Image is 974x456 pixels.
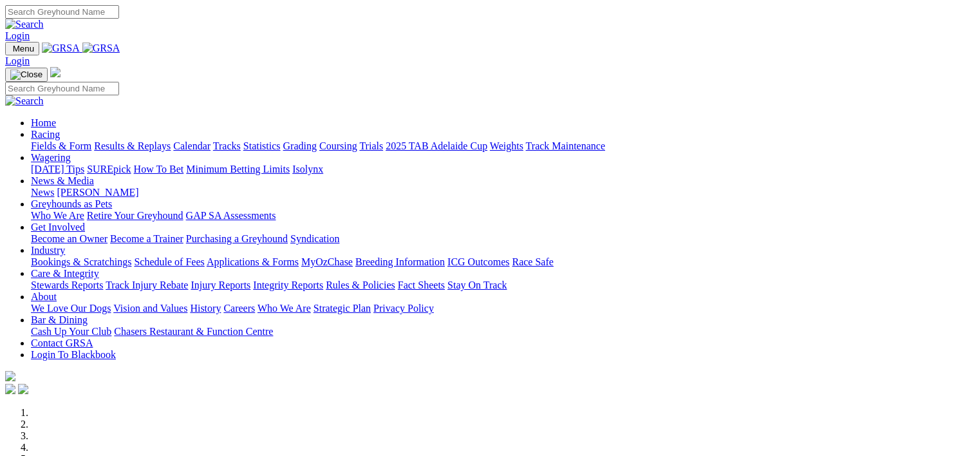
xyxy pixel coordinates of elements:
[5,95,44,107] img: Search
[57,187,138,198] a: [PERSON_NAME]
[87,164,131,175] a: SUREpick
[31,152,71,163] a: Wagering
[31,233,108,244] a: Become an Owner
[31,256,969,268] div: Industry
[5,82,119,95] input: Search
[526,140,605,151] a: Track Maintenance
[373,303,434,314] a: Privacy Policy
[31,303,111,314] a: We Love Our Dogs
[292,164,323,175] a: Isolynx
[223,303,255,314] a: Careers
[31,164,84,175] a: [DATE] Tips
[314,303,371,314] a: Strategic Plan
[5,384,15,394] img: facebook.svg
[31,164,969,175] div: Wagering
[31,326,969,337] div: Bar & Dining
[31,280,103,290] a: Stewards Reports
[31,210,969,222] div: Greyhounds as Pets
[5,55,30,66] a: Login
[31,256,131,267] a: Bookings & Scratchings
[31,222,85,233] a: Get Involved
[31,303,969,314] div: About
[18,384,28,394] img: twitter.svg
[31,187,54,198] a: News
[31,314,88,325] a: Bar & Dining
[5,42,39,55] button: Toggle navigation
[31,140,969,152] div: Racing
[5,68,48,82] button: Toggle navigation
[186,233,288,244] a: Purchasing a Greyhound
[207,256,299,267] a: Applications & Forms
[134,256,204,267] a: Schedule of Fees
[31,187,969,198] div: News & Media
[31,233,969,245] div: Get Involved
[50,67,61,77] img: logo-grsa-white.png
[5,30,30,41] a: Login
[186,164,290,175] a: Minimum Betting Limits
[134,164,184,175] a: How To Bet
[301,256,353,267] a: MyOzChase
[319,140,357,151] a: Coursing
[110,233,183,244] a: Become a Trainer
[31,291,57,302] a: About
[191,280,250,290] a: Injury Reports
[173,140,211,151] a: Calendar
[398,280,445,290] a: Fact Sheets
[512,256,553,267] a: Race Safe
[87,210,183,221] a: Retire Your Greyhound
[5,371,15,381] img: logo-grsa-white.png
[190,303,221,314] a: History
[5,5,119,19] input: Search
[31,129,60,140] a: Racing
[13,44,34,53] span: Menu
[31,140,91,151] a: Fields & Form
[447,280,507,290] a: Stay On Track
[31,268,99,279] a: Care & Integrity
[253,280,323,290] a: Integrity Reports
[355,256,445,267] a: Breeding Information
[258,303,311,314] a: Who We Are
[10,70,42,80] img: Close
[106,280,188,290] a: Track Injury Rebate
[243,140,281,151] a: Statistics
[42,43,80,54] img: GRSA
[94,140,171,151] a: Results & Replays
[386,140,487,151] a: 2025 TAB Adelaide Cup
[31,280,969,291] div: Care & Integrity
[213,140,241,151] a: Tracks
[82,43,120,54] img: GRSA
[114,326,273,337] a: Chasers Restaurant & Function Centre
[31,210,84,221] a: Who We Are
[31,175,94,186] a: News & Media
[31,349,116,360] a: Login To Blackbook
[31,326,111,337] a: Cash Up Your Club
[31,337,93,348] a: Contact GRSA
[113,303,187,314] a: Vision and Values
[31,117,56,128] a: Home
[290,233,339,244] a: Syndication
[31,245,65,256] a: Industry
[359,140,383,151] a: Trials
[490,140,523,151] a: Weights
[447,256,509,267] a: ICG Outcomes
[5,19,44,30] img: Search
[186,210,276,221] a: GAP SA Assessments
[326,280,395,290] a: Rules & Policies
[31,198,112,209] a: Greyhounds as Pets
[283,140,317,151] a: Grading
